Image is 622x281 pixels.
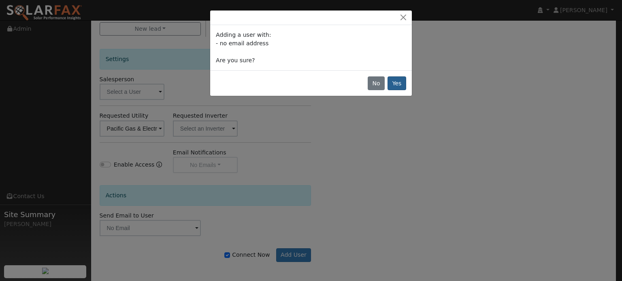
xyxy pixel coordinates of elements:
span: Adding a user with: [216,32,271,38]
span: Are you sure? [216,57,255,63]
button: No [368,76,385,90]
button: Close [398,13,409,22]
span: - no email address [216,40,268,46]
button: Yes [388,76,406,90]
